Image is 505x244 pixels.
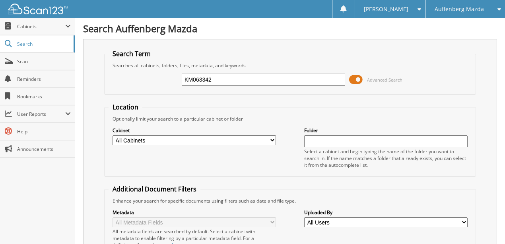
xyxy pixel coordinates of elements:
[17,23,65,30] span: Cabinets
[109,62,472,69] div: Searches all cabinets, folders, files, metadata, and keywords
[435,7,484,12] span: Auffenberg Mazda
[109,49,155,58] legend: Search Term
[83,22,497,35] h1: Search Auffenberg Mazda
[17,76,71,82] span: Reminders
[109,197,472,204] div: Enhance your search for specific documents using filters such as date and file type.
[17,146,71,152] span: Announcements
[304,209,468,216] label: Uploaded By
[17,93,71,100] span: Bookmarks
[465,206,505,244] iframe: Chat Widget
[113,127,276,134] label: Cabinet
[8,4,68,14] img: scan123-logo-white.svg
[367,77,402,83] span: Advanced Search
[17,41,70,47] span: Search
[304,148,468,168] div: Select a cabinet and begin typing the name of the folder you want to search in. If the name match...
[364,7,408,12] span: [PERSON_NAME]
[113,209,276,216] label: Metadata
[17,128,71,135] span: Help
[109,103,142,111] legend: Location
[109,115,472,122] div: Optionally limit your search to a particular cabinet or folder
[304,127,468,134] label: Folder
[109,185,200,193] legend: Additional Document Filters
[17,58,71,65] span: Scan
[17,111,65,117] span: User Reports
